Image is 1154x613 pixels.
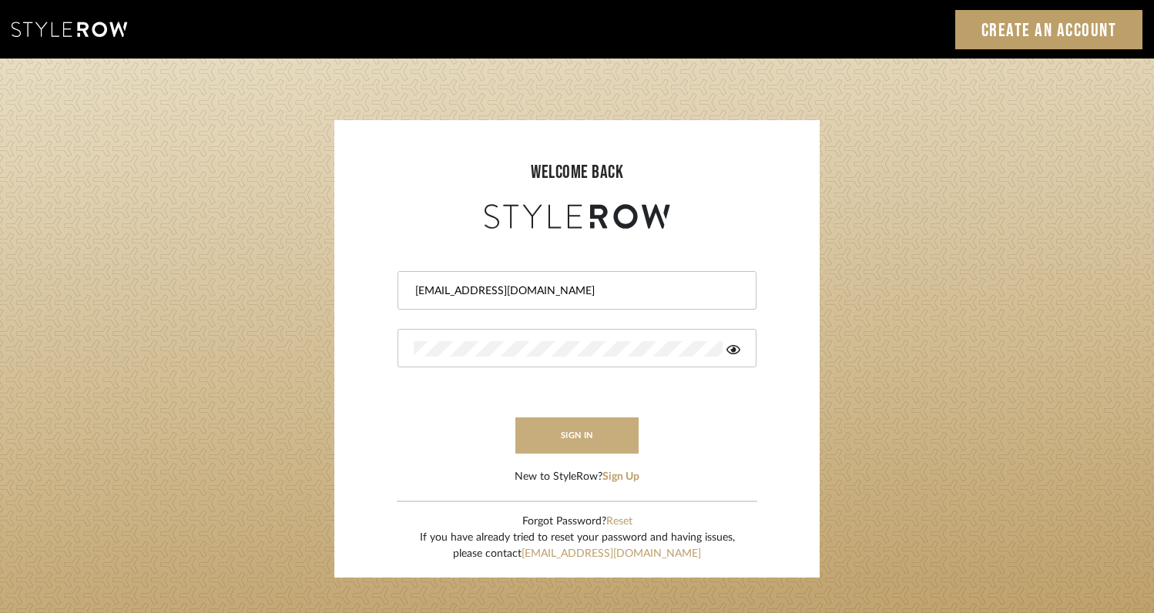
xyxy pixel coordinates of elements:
a: [EMAIL_ADDRESS][DOMAIN_NAME] [522,548,701,559]
button: sign in [515,417,639,454]
div: If you have already tried to reset your password and having issues, please contact [420,530,735,562]
button: Sign Up [602,469,639,485]
div: welcome back [350,159,804,186]
button: Reset [606,514,632,530]
div: New to StyleRow? [515,469,639,485]
div: Forgot Password? [420,514,735,530]
a: Create an Account [955,10,1143,49]
input: Email Address [414,283,736,299]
